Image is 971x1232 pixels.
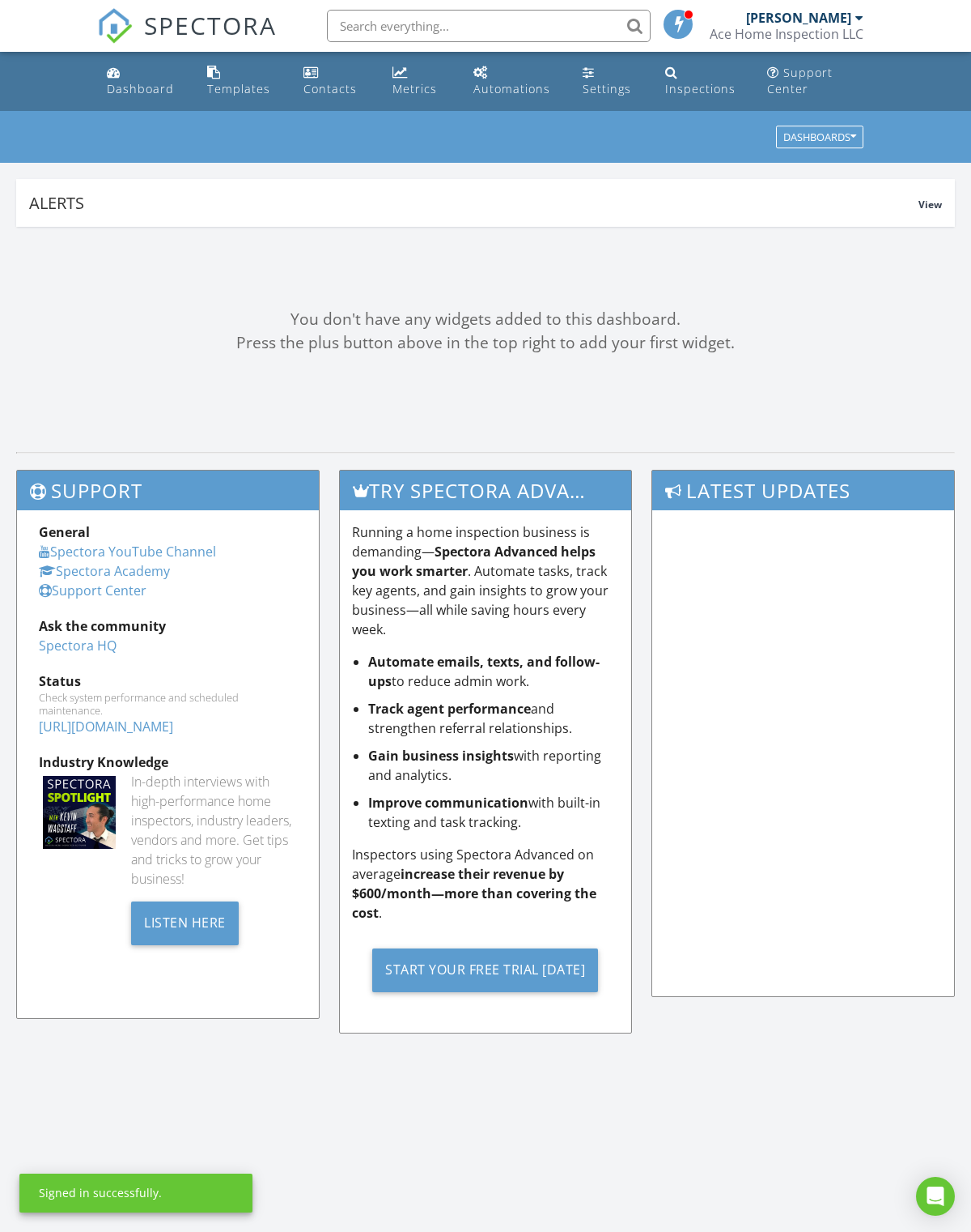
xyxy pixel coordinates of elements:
a: Settings [576,58,645,104]
img: Spectoraspolightmain [43,776,116,849]
div: Templates [207,81,270,96]
div: Automations [473,81,550,96]
div: Listen Here [131,902,239,945]
a: Support Center [39,582,146,599]
h3: Latest Updates [652,471,954,510]
p: Inspectors using Spectora Advanced on average . [352,845,620,923]
li: and strengthen referral relationships. [368,699,620,738]
img: The Best Home Inspection Software - Spectora [97,8,133,44]
li: with built-in texting and task tracking. [368,793,620,832]
div: Status [39,671,297,691]
a: Contacts [297,58,373,104]
div: Ask the community [39,616,297,636]
strong: Track agent performance [368,700,531,718]
strong: Automate emails, texts, and follow-ups [368,653,600,690]
div: Start Your Free Trial [DATE] [372,949,598,992]
li: to reduce admin work. [368,652,620,691]
strong: General [39,523,90,541]
div: Inspections [665,81,736,96]
a: Listen Here [131,913,239,931]
div: [PERSON_NAME] [746,10,851,26]
button: Dashboards [776,126,863,149]
div: In-depth interviews with high-performance home inspectors, industry leaders, vendors and more. Ge... [131,772,296,889]
a: Dashboard [100,58,188,104]
p: Running a home inspection business is demanding— . Automate tasks, track key agents, and gain ins... [352,522,620,639]
div: Press the plus button above in the top right to add your first widget. [16,331,955,355]
strong: Gain business insights [368,747,514,765]
div: Settings [583,81,631,96]
div: Metrics [392,81,437,96]
a: Templates [201,58,284,104]
div: Ace Home Inspection LLC [710,26,863,42]
a: Start Your Free Trial [DATE] [352,936,620,1004]
div: Contacts [303,81,357,96]
a: Inspections [659,58,748,104]
div: Dashboards [783,132,856,143]
div: Check system performance and scheduled maintenance. [39,691,297,717]
strong: Spectora Advanced helps you work smarter [352,543,596,580]
div: Support Center [767,65,833,96]
a: [URL][DOMAIN_NAME] [39,718,173,735]
span: SPECTORA [144,8,277,42]
h3: Try spectora advanced [DATE] [340,471,632,510]
strong: increase their revenue by $600/month—more than covering the cost [352,865,596,922]
li: with reporting and analytics. [368,746,620,785]
div: You don't have any widgets added to this dashboard. [16,308,955,331]
strong: Improve communication [368,794,528,812]
a: Automations (Basic) [467,58,563,104]
div: Industry Knowledge [39,752,297,772]
span: View [918,198,942,211]
a: Support Center [761,58,871,104]
div: Open Intercom Messenger [916,1177,955,1216]
a: Spectora YouTube Channel [39,543,216,561]
a: Metrics [386,58,454,104]
div: Dashboard [107,81,174,96]
a: Spectora Academy [39,562,170,580]
a: Spectora HQ [39,637,117,654]
div: Alerts [29,192,918,214]
h3: Support [17,471,319,510]
input: Search everything... [327,10,651,42]
div: Signed in successfully. [39,1185,162,1201]
a: SPECTORA [97,22,277,56]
